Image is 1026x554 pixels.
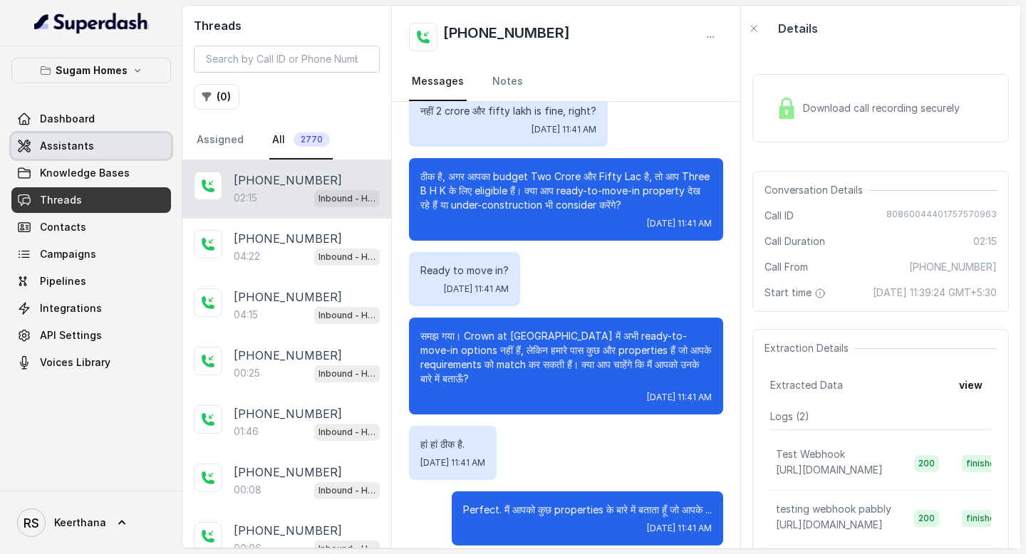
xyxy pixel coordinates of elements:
[765,209,794,223] span: Call ID
[776,447,845,461] p: Test Webhook
[40,328,102,343] span: API Settings
[40,112,95,126] span: Dashboard
[234,308,258,322] p: 04:15
[420,437,485,451] p: हां हां ठीक है.
[194,121,380,160] nav: Tabs
[11,503,171,543] a: Keerthana
[776,98,797,119] img: Lock Icon
[40,220,86,234] span: Contacts
[765,260,808,274] span: Call From
[11,296,171,321] a: Integrations
[54,516,106,530] span: Keerthana
[914,510,939,527] span: 200
[24,516,39,531] text: RS
[318,250,375,264] p: Inbound - Hinglish
[318,425,375,439] p: Inbound - Hinglish
[234,230,342,247] p: [PHONE_NUMBER]
[962,455,1005,472] span: finished
[11,187,171,213] a: Threads
[886,209,997,223] span: 80860044401757570963
[803,101,965,115] span: Download call recording securely
[489,63,526,101] a: Notes
[40,301,102,315] span: Integrations
[776,518,883,531] span: [URL][DOMAIN_NAME]
[318,308,375,323] p: Inbound - Hinglish
[420,263,509,278] p: Ready to move in?
[420,169,712,212] p: ठीक है, अगर आपका budget Two Crore और Fifty Lac है, तो आप Three B H K के लिए eligible हैं। क्या आप...
[194,121,247,160] a: Assigned
[234,464,342,481] p: [PHONE_NUMBER]
[234,366,260,380] p: 00:25
[443,23,570,51] h2: [PHONE_NUMBER]
[765,341,854,355] span: Extraction Details
[11,214,171,240] a: Contacts
[234,191,257,205] p: 02:15
[318,192,375,206] p: Inbound - Hinglish
[409,63,723,101] nav: Tabs
[11,106,171,132] a: Dashboard
[318,367,375,381] p: Inbound - Hinglish
[40,193,82,207] span: Threads
[770,378,843,392] span: Extracted Data
[40,274,86,288] span: Pipelines
[776,502,891,516] p: testing webhook pabbly
[234,347,342,364] p: [PHONE_NUMBER]
[40,355,110,370] span: Voices Library
[11,323,171,348] a: API Settings
[40,166,130,180] span: Knowledge Bases
[873,286,997,300] span: [DATE] 11:39:24 GMT+5:30
[11,241,171,267] a: Campaigns
[11,160,171,186] a: Knowledge Bases
[194,17,380,34] h2: Threads
[420,457,485,469] span: [DATE] 11:41 AM
[962,510,1005,527] span: finished
[234,424,259,439] p: 01:46
[318,484,375,498] p: Inbound - Hinglish
[294,132,330,147] span: 2770
[420,329,712,386] p: समझ गया। Crown at [GEOGRAPHIC_DATA] में अभी ready-to-move-in options नहीं हैं, लेकिन हमारे पास कु...
[234,405,342,422] p: [PHONE_NUMBER]
[770,409,991,424] p: Logs ( 2 )
[234,172,342,189] p: [PHONE_NUMBER]
[40,139,94,153] span: Assistants
[234,522,342,539] p: [PHONE_NUMBER]
[11,268,171,294] a: Pipelines
[765,286,829,300] span: Start time
[463,503,712,517] p: Perfect. मैं आपको कुछ properties के बारे में बताता हूँ जो आपके ...
[909,260,997,274] span: [PHONE_NUMBER]
[194,46,380,73] input: Search by Call ID or Phone Number
[234,288,342,305] p: [PHONE_NUMBER]
[40,247,96,261] span: Campaigns
[11,350,171,375] a: Voices Library
[194,84,239,110] button: (0)
[234,249,260,263] p: 04:22
[647,523,712,534] span: [DATE] 11:41 AM
[914,455,939,472] span: 200
[776,464,883,476] span: [URL][DOMAIN_NAME]
[778,20,818,37] p: Details
[765,234,825,249] span: Call Duration
[234,483,261,497] p: 00:08
[34,11,149,34] img: light.svg
[409,63,467,101] a: Messages
[56,62,128,79] p: Sugam Homes
[269,121,333,160] a: All2770
[647,392,712,403] span: [DATE] 11:41 AM
[420,104,596,118] p: नहीं 2 crore और fifty lakh is fine, right?
[950,372,991,398] button: view
[973,234,997,249] span: 02:15
[11,58,171,83] button: Sugam Homes
[647,218,712,229] span: [DATE] 11:41 AM
[532,124,596,135] span: [DATE] 11:41 AM
[765,183,869,197] span: Conversation Details
[11,133,171,159] a: Assistants
[444,283,509,295] span: [DATE] 11:41 AM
